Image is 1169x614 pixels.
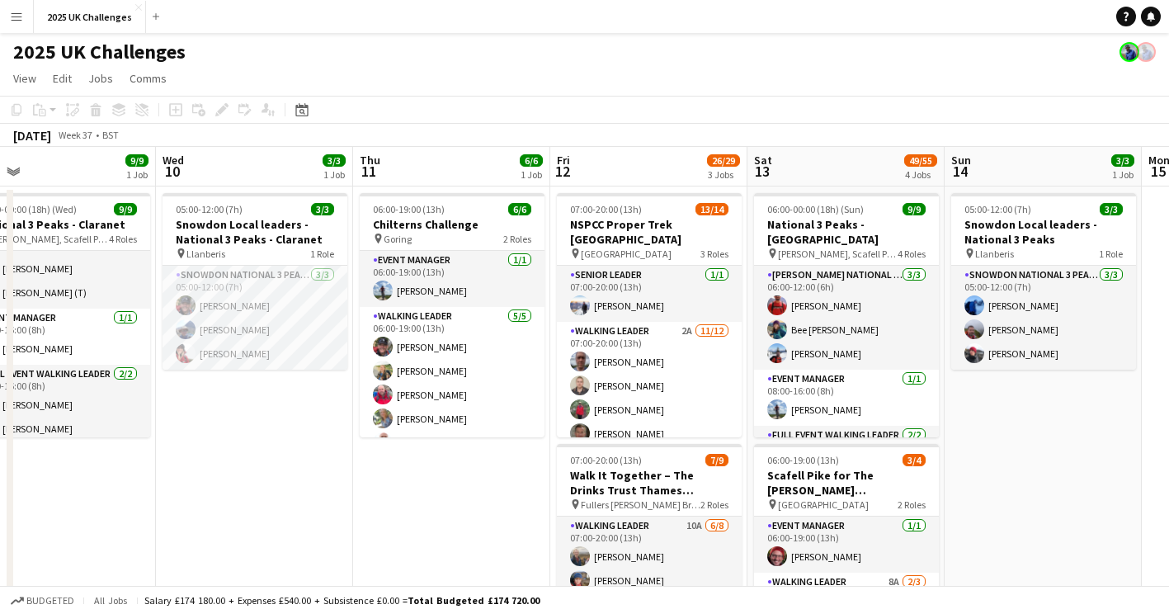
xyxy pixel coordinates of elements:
[754,426,939,511] app-card-role: Full Event Walking Leader2/2
[323,154,346,167] span: 3/3
[123,68,173,89] a: Comms
[310,248,334,260] span: 1 Role
[903,203,926,215] span: 9/9
[905,168,936,181] div: 4 Jobs
[898,248,926,260] span: 4 Roles
[408,594,540,607] span: Total Budgeted £174 720.00
[26,595,74,607] span: Budgeted
[557,193,742,437] app-job-card: 07:00-20:00 (13h)13/14NSPCC Proper Trek [GEOGRAPHIC_DATA] [GEOGRAPHIC_DATA]3 RolesSenior Leader1/...
[176,203,243,215] span: 05:00-12:00 (7h)
[557,153,570,168] span: Fri
[91,594,130,607] span: All jobs
[708,168,739,181] div: 3 Jobs
[951,266,1136,370] app-card-role: Snowdon National 3 Peaks Walking Leader3/305:00-12:00 (7h)[PERSON_NAME][PERSON_NAME][PERSON_NAME]
[13,127,51,144] div: [DATE]
[1100,203,1123,215] span: 3/3
[130,71,167,86] span: Comms
[903,454,926,466] span: 3/4
[357,162,380,181] span: 11
[360,307,544,459] app-card-role: Walking Leader5/506:00-19:00 (13h)[PERSON_NAME][PERSON_NAME][PERSON_NAME][PERSON_NAME][PERSON_NAME]
[54,129,96,141] span: Week 37
[754,370,939,426] app-card-role: Event Manager1/108:00-16:00 (8h)[PERSON_NAME]
[581,498,700,511] span: Fullers [PERSON_NAME] Brewery, [GEOGRAPHIC_DATA]
[951,217,1136,247] h3: Snowdon Local leaders - National 3 Peaks
[125,154,148,167] span: 9/9
[1099,248,1123,260] span: 1 Role
[951,153,971,168] span: Sun
[163,193,347,370] app-job-card: 05:00-12:00 (7h)3/3Snowdon Local leaders - National 3 Peaks - Claranet Llanberis1 RoleSnowdon Nat...
[163,153,184,168] span: Wed
[1112,168,1134,181] div: 1 Job
[570,454,642,466] span: 07:00-20:00 (13h)
[754,153,772,168] span: Sat
[581,248,672,260] span: [GEOGRAPHIC_DATA]
[754,266,939,370] app-card-role: [PERSON_NAME] National 3 Peaks Walking Leader3/306:00-12:00 (6h)[PERSON_NAME]Bee [PERSON_NAME][PE...
[1136,42,1156,62] app-user-avatar: Andy Baker
[323,168,345,181] div: 1 Job
[949,162,971,181] span: 14
[904,154,937,167] span: 49/55
[102,129,119,141] div: BST
[13,40,186,64] h1: 2025 UK Challenges
[767,203,864,215] span: 06:00-00:00 (18h) (Sun)
[163,217,347,247] h3: Snowdon Local leaders - National 3 Peaks - Claranet
[7,68,43,89] a: View
[1111,154,1134,167] span: 3/3
[163,266,347,370] app-card-role: Snowdon National 3 Peaks Walking Leader3/305:00-12:00 (7h)[PERSON_NAME][PERSON_NAME][PERSON_NAME]
[754,217,939,247] h3: National 3 Peaks - [GEOGRAPHIC_DATA]
[700,248,728,260] span: 3 Roles
[707,154,740,167] span: 26/29
[109,233,137,245] span: 4 Roles
[557,468,742,498] h3: Walk It Together – The Drinks Trust Thames Footpath Challenge
[705,454,728,466] span: 7/9
[384,233,412,245] span: Goring
[8,592,77,610] button: Budgeted
[360,217,544,232] h3: Chilterns Challenge
[700,498,728,511] span: 2 Roles
[754,193,939,437] app-job-card: 06:00-00:00 (18h) (Sun)9/9National 3 Peaks - [GEOGRAPHIC_DATA] [PERSON_NAME], Scafell Pike and Sn...
[521,168,542,181] div: 1 Job
[360,193,544,437] app-job-card: 06:00-19:00 (13h)6/6Chilterns Challenge Goring2 RolesEvent Manager1/106:00-19:00 (13h)[PERSON_NAM...
[34,1,146,33] button: 2025 UK Challenges
[311,203,334,215] span: 3/3
[1120,42,1139,62] app-user-avatar: Andy Baker
[13,71,36,86] span: View
[778,498,869,511] span: [GEOGRAPHIC_DATA]
[88,71,113,86] span: Jobs
[754,517,939,573] app-card-role: Event Manager1/106:00-19:00 (13h)[PERSON_NAME]
[570,203,642,215] span: 07:00-20:00 (13h)
[144,594,540,607] div: Salary £174 180.00 + Expenses £540.00 + Subsistence £0.00 =
[373,203,445,215] span: 06:00-19:00 (13h)
[975,248,1014,260] span: Llanberis
[898,498,926,511] span: 2 Roles
[126,168,148,181] div: 1 Job
[752,162,772,181] span: 13
[114,203,137,215] span: 9/9
[508,203,531,215] span: 6/6
[186,248,225,260] span: Llanberis
[53,71,72,86] span: Edit
[82,68,120,89] a: Jobs
[520,154,543,167] span: 6/6
[767,454,839,466] span: 06:00-19:00 (13h)
[554,162,570,181] span: 12
[951,193,1136,370] app-job-card: 05:00-12:00 (7h)3/3Snowdon Local leaders - National 3 Peaks Llanberis1 RoleSnowdon National 3 Pea...
[160,162,184,181] span: 10
[695,203,728,215] span: 13/14
[778,248,898,260] span: [PERSON_NAME], Scafell Pike and Snowdon
[964,203,1031,215] span: 05:00-12:00 (7h)
[360,153,380,168] span: Thu
[557,266,742,322] app-card-role: Senior Leader1/107:00-20:00 (13h)[PERSON_NAME]
[754,468,939,498] h3: Scafell Pike for The [PERSON_NAME] [PERSON_NAME] Trust
[46,68,78,89] a: Edit
[557,217,742,247] h3: NSPCC Proper Trek [GEOGRAPHIC_DATA]
[360,251,544,307] app-card-role: Event Manager1/106:00-19:00 (13h)[PERSON_NAME]
[503,233,531,245] span: 2 Roles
